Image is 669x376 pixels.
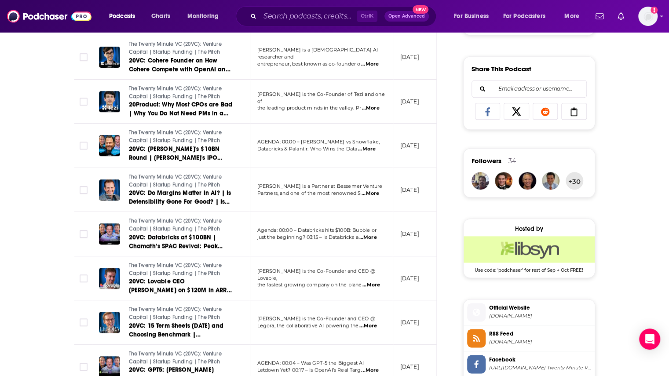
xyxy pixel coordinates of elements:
div: Open Intercom Messenger [639,329,660,350]
a: Copy Link [561,103,587,120]
div: 34 [508,157,516,165]
span: ...More [361,367,379,374]
span: Toggle select row [80,230,88,238]
span: entrepreneur, best known as co-founder o [257,61,361,67]
button: open menu [448,9,500,23]
p: [DATE] [400,53,419,61]
span: The Twenty Minute VC (20VC): Venture Capital | Startup Funding | The Pitch [129,262,222,276]
p: [DATE] [400,98,419,105]
span: Letdown Yet? 00:17 – Is OpenAI’s Real Targ [257,367,361,373]
div: Hosted by [464,225,595,233]
span: The Twenty Minute VC (20VC): Venture Capital | Startup Funding | The Pitch [129,350,222,365]
p: [DATE] [400,363,419,370]
span: ...More [361,61,379,68]
h3: Share This Podcast [472,65,531,73]
span: Toggle select row [80,98,88,106]
a: 20Product: Why Most CPOs are Bad | Why You Do Not Need PMs in a World of AI | Why the Design Stag... [129,100,234,118]
a: Share on X/Twitter [504,103,529,120]
input: Search podcasts, credits, & more... [260,9,357,23]
input: Email address or username... [479,80,579,97]
img: Podchaser - Follow, Share and Rate Podcasts [7,8,91,25]
span: just the beginning? 03:15 – Is Databricks a [257,234,358,240]
a: Show notifications dropdown [614,9,628,24]
span: Toggle select row [80,142,88,150]
span: Logged in as cmand-s [638,7,658,26]
span: [PERSON_NAME] is the Co-Founder of Tezi and one of [257,91,385,104]
button: +30 [566,172,583,190]
a: gcastelyn1 [472,172,489,190]
img: mcastel913 [495,172,512,190]
span: More [564,10,579,22]
a: Show notifications dropdown [592,9,607,24]
span: ...More [359,322,377,329]
span: The Twenty Minute VC (20VC): Venture Capital | Startup Funding | The Pitch [129,306,222,320]
div: Search podcasts, credits, & more... [244,6,445,26]
span: New [413,5,428,14]
span: The Twenty Minute VC (20VC): Venture Capital | Startup Funding | The Pitch [129,129,222,143]
span: 20Product: Why Most CPOs are Bad | Why You Do Not Need PMs in a World of AI | Why the Design Stag... [129,101,232,161]
span: [PERSON_NAME] is a Partner at Bessemer Venture [257,183,383,189]
p: [DATE] [400,142,419,149]
a: Charts [146,9,175,23]
span: Toggle select row [80,53,88,61]
span: Toggle select row [80,186,88,194]
span: thetwentyminutevc.com [489,313,591,319]
img: Libsyn Deal: Use code: 'podchaser' for rest of Sep + Oct FREE! [464,236,595,263]
span: Podcasts [109,10,135,22]
p: [DATE] [400,230,419,237]
a: Share on Reddit [533,103,558,120]
button: Show profile menu [638,7,658,26]
span: Toggle select row [80,363,88,371]
a: 20VC: Cohere Founder on How Cohere Compete with OpenAI and Anthropic $BNs | Why Counties Should F... [129,56,234,74]
span: The Twenty Minute VC (20VC): Venture Capital | Startup Funding | The Pitch [129,174,222,188]
img: Dyarkin [542,172,559,190]
a: The Twenty Minute VC (20VC): Venture Capital | Startup Funding | The Pitch [129,40,234,56]
span: ...More [358,146,376,153]
button: Open AdvancedNew [384,11,429,22]
div: Search followers [472,80,587,98]
span: Official Website [489,304,591,312]
span: the fastest growing company on the plane [257,281,362,288]
span: ...More [362,190,379,197]
span: Use code: 'podchaser' for rest of Sep + Oct FREE! [464,263,595,273]
img: dougstandley [519,172,536,190]
span: Toggle select row [80,274,88,282]
span: The Twenty Minute VC (20VC): Venture Capital | Startup Funding | The Pitch [129,85,222,99]
span: The Twenty Minute VC (20VC): Venture Capital | Startup Funding | The Pitch [129,218,222,232]
a: The Twenty Minute VC (20VC): Venture Capital | Startup Funding | The Pitch [129,262,234,277]
span: [PERSON_NAME] is the Co-Founder and CEO @ [257,315,375,321]
span: 20VC: Cohere Founder on How Cohere Compete with OpenAI and Anthropic $BNs | Why Counties Should F... [129,57,230,126]
a: 20VC: Databricks at $100BN | Chamath’s SPAC Revival: Peak Mania? | OpenAI Staff Cash Out Billions... [129,233,234,251]
span: Databricks & Palantir: Who Wins the Data [257,146,358,152]
span: Toggle select row [80,318,88,326]
button: open menu [497,9,558,23]
button: open menu [558,9,590,23]
span: Legora, the collaborative AI powering the [257,322,359,329]
p: [DATE] [400,318,419,326]
span: 20VC: Databricks at $100BN | Chamath’s SPAC Revival: Peak Mania? | OpenAI Staff Cash Out Billions... [129,234,232,294]
span: Facebook [489,356,591,364]
a: Share on Facebook [475,103,501,120]
span: ...More [359,234,377,241]
span: Partners, and one of the most renowned S [257,190,361,196]
span: [PERSON_NAME] is a [DEMOGRAPHIC_DATA] AI researcher and [257,47,378,60]
span: AGENDA: ​​00:00 – [PERSON_NAME] vs Snowflake, [257,139,380,145]
a: 20VC: 15 Term Sheets [DATE] and Choosing Benchmark | [PERSON_NAME] vs [PERSON_NAME]: Who Wins Leg... [129,321,234,339]
span: 20VC: [PERSON_NAME]'s $10BN Round | [PERSON_NAME]'s IPO Broken Down | Inside a16z's 72 Deal Seed ... [129,145,234,223]
span: [PERSON_NAME] is the Co-Founder and CEO @ Lovable, [257,268,375,281]
span: Monitoring [187,10,219,22]
span: RSS Feed [489,330,591,338]
a: Libsyn Deal: Use code: 'podchaser' for rest of Sep + Oct FREE! [464,236,595,272]
img: User Profile [638,7,658,26]
span: AGENDA: 00:04 – Was GPT-5 the Biggest AI [257,360,364,366]
a: 20VC: Do Margins Matter in AI? | Is Defensibility Gone For Good? | Is Vertical SaaS Dead in a Wor... [129,189,234,206]
a: The Twenty Minute VC (20VC): Venture Capital | Startup Funding | The Pitch [129,306,234,321]
span: Ctrl K [357,11,377,22]
a: The Twenty Minute VC (20VC): Venture Capital | Startup Funding | The Pitch [129,217,234,233]
p: [DATE] [400,274,419,282]
span: The Twenty Minute VC (20VC): Venture Capital | Startup Funding | The Pitch [129,41,222,55]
